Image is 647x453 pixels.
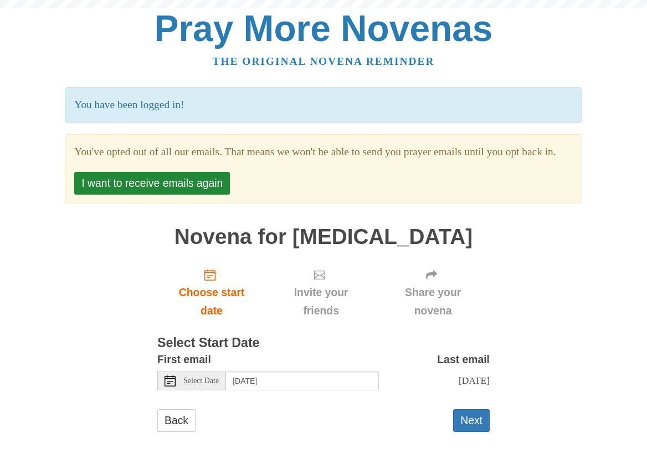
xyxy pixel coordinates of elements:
button: I want to receive emails again [74,172,230,195]
div: Click "Next" to confirm your start date first. [376,259,490,325]
a: Pray More Novenas [155,8,493,49]
div: Click "Next" to confirm your start date first. [266,259,376,325]
span: Choose start date [168,283,255,320]
h1: Novena for [MEDICAL_DATA] [157,225,490,249]
section: You've opted out of all our emails. That means we won't be able to send you prayer emails until y... [74,143,572,161]
a: Back [157,409,196,432]
span: Invite your friends [277,283,365,320]
label: Last email [437,350,490,369]
span: Share your novena [387,283,479,320]
button: Next [453,409,490,432]
h3: Select Start Date [157,336,490,350]
label: First email [157,350,211,369]
span: Select Date [183,377,219,385]
span: [DATE] [459,375,490,386]
a: Choose start date [157,259,266,325]
a: The original novena reminder [213,55,435,67]
p: You have been logged in! [65,87,581,123]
